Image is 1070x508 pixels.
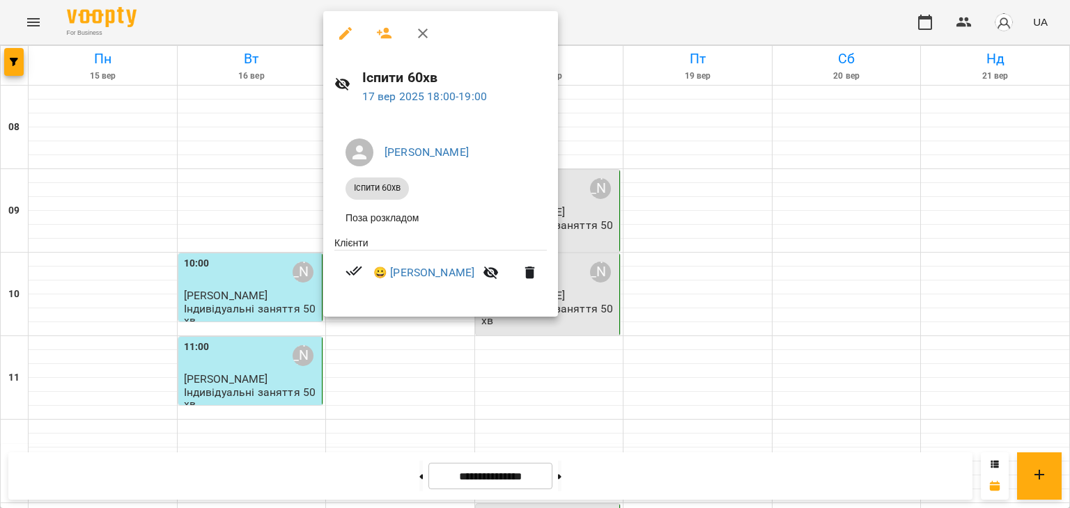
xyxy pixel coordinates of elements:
span: Іспити 60хв [346,182,409,194]
li: Поза розкладом [334,205,547,230]
a: 😀 [PERSON_NAME] [373,264,474,281]
svg: Візит сплачено [346,262,362,279]
a: [PERSON_NAME] [385,145,469,159]
h6: Іспити 60хв [362,67,547,88]
ul: Клієнти [334,236,547,301]
a: 17 вер 2025 18:00-19:00 [362,90,487,103]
